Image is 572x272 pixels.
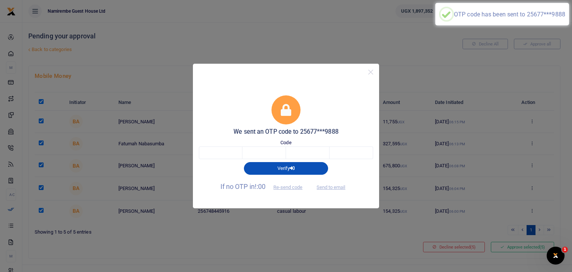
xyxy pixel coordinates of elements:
[244,162,328,175] button: Verify
[547,247,565,265] iframe: Intercom live chat
[365,67,376,78] button: Close
[280,139,291,146] label: Code
[454,11,565,18] div: OTP code has been sent to 25677***9888
[220,183,309,190] span: If no OTP in
[562,247,568,253] span: 1
[199,128,373,136] h5: We sent an OTP code to 25677***9888
[255,183,266,190] span: !:00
